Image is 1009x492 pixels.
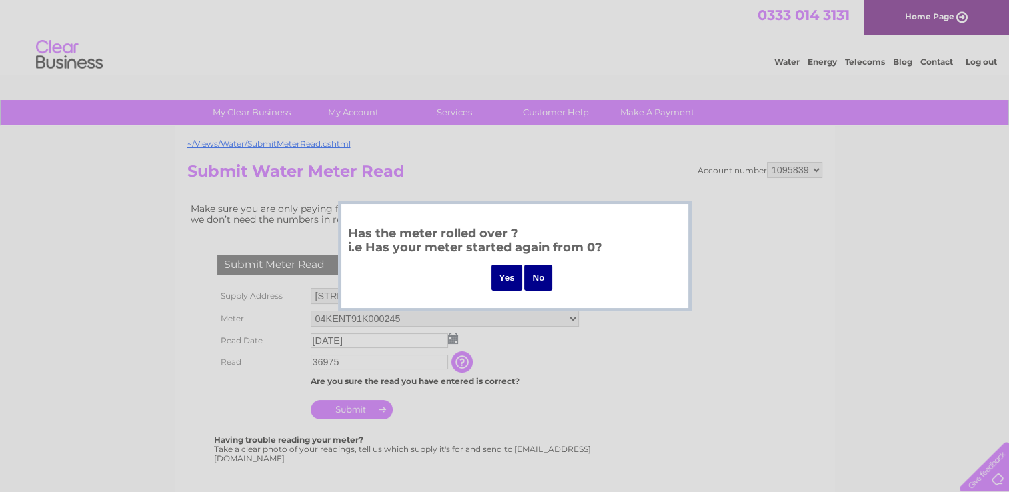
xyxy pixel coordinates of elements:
[774,57,800,67] a: Water
[845,57,885,67] a: Telecoms
[758,7,850,23] a: 0333 014 3131
[35,35,103,75] img: logo.png
[524,265,552,291] input: No
[190,7,820,65] div: Clear Business is a trading name of Verastar Limited (registered in [GEOGRAPHIC_DATA] No. 3667643...
[920,57,953,67] a: Contact
[348,224,682,261] h3: Has the meter rolled over ? i.e Has your meter started again from 0?
[893,57,912,67] a: Blog
[808,57,837,67] a: Energy
[491,265,523,291] input: Yes
[965,57,996,67] a: Log out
